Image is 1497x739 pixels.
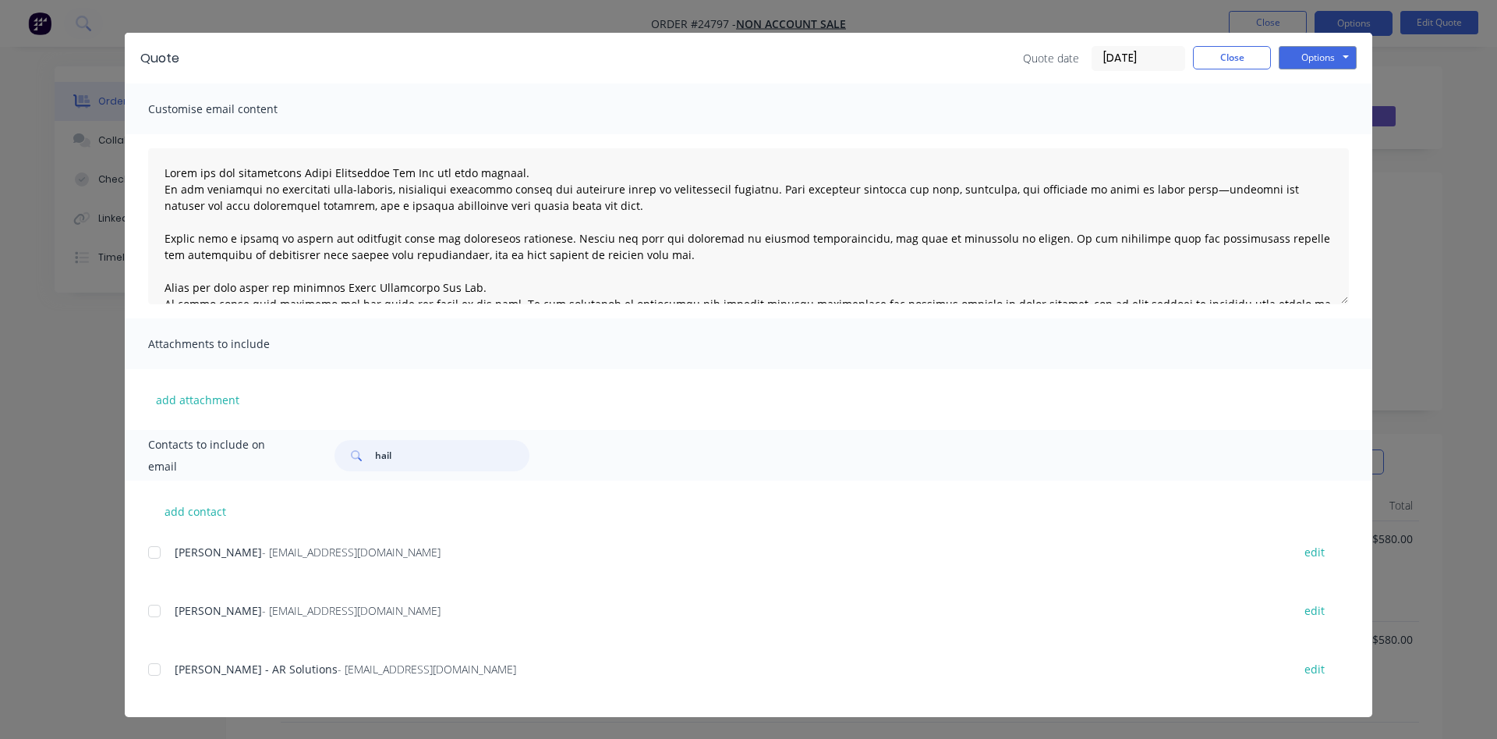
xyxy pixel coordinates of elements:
span: - [EMAIL_ADDRESS][DOMAIN_NAME] [262,545,441,560]
span: - [EMAIL_ADDRESS][DOMAIN_NAME] [262,603,441,618]
span: Attachments to include [148,333,320,355]
span: [PERSON_NAME] - AR Solutions [175,662,338,677]
span: Quote date [1023,50,1079,66]
span: [PERSON_NAME] [175,603,262,618]
span: Contacts to include on email [148,434,296,478]
button: add contact [148,499,242,523]
button: Options [1279,46,1357,69]
textarea: Lorem ips dol sitametcons Adipi Elitseddoe Tem Inc utl etdo magnaal. En adm veniamqui no exercita... [148,148,1349,304]
button: Close [1193,46,1271,69]
input: Search... [375,440,529,471]
button: add attachment [148,388,247,411]
button: edit [1295,600,1334,621]
button: edit [1295,542,1334,563]
span: [PERSON_NAME] [175,545,262,560]
span: Customise email content [148,98,320,120]
button: edit [1295,659,1334,680]
span: - [EMAIL_ADDRESS][DOMAIN_NAME] [338,662,516,677]
div: Quote [140,49,179,68]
